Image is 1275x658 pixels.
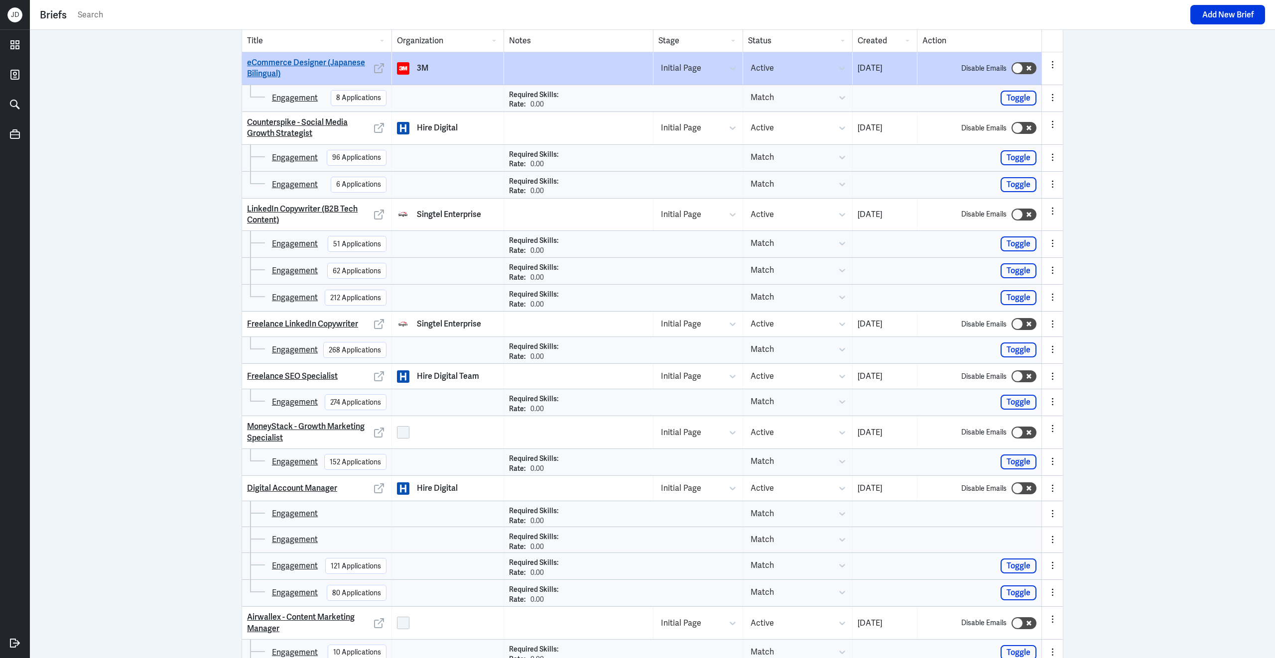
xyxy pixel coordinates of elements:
[247,483,337,494] a: Digital Account Manager
[77,7,1185,22] input: Search
[1001,236,1036,251] button: Toggle
[336,93,381,103] div: 8 Applications
[1001,91,1036,106] button: Toggle
[961,483,1007,494] label: Disable Emails
[509,404,525,414] p: Rate:
[530,273,544,283] p: 0.00
[272,179,318,191] a: Engagement
[509,177,558,187] p: Required Skills:
[1190,5,1265,24] button: Add New Brief
[417,62,428,74] p: 3M
[509,532,558,542] p: Required Skills:
[247,204,372,226] a: LinkedIn Copywriter (B2B Tech Content)
[417,209,481,220] p: Singtel Enterprise
[333,239,381,249] div: 51 Applications
[509,464,525,474] p: Rate:
[961,371,1007,382] label: Disable Emails
[333,647,381,658] div: 10 Applications
[509,186,525,196] p: Rate:
[272,587,318,599] a: Engagement
[509,394,558,404] p: Required Skills:
[530,246,544,256] p: 0.00
[336,179,381,190] div: 6 Applications
[1001,177,1036,192] button: Toggle
[858,427,912,439] p: [DATE]
[530,568,544,578] p: 0.00
[504,30,653,52] div: Notes
[1001,263,1036,278] button: Toggle
[397,482,409,495] img: Hire Digital
[330,457,381,467] div: 152 Applications
[509,516,525,526] p: Rate:
[272,508,318,520] a: Engagement
[509,90,558,100] p: Required Skills:
[509,300,525,310] p: Rate:
[509,352,525,362] p: Rate:
[417,482,458,494] p: Hire Digital
[743,30,852,52] div: Status
[858,318,912,330] p: [DATE]
[272,92,318,104] a: Engagement
[417,122,458,134] p: Hire Digital
[247,117,372,139] a: Counterspike - Social Media Growth Strategist
[858,617,912,629] p: [DATE]
[7,7,22,22] div: J D
[333,266,381,276] div: 62 Applications
[961,319,1007,329] label: Disable Emails
[852,30,917,52] div: Created
[417,318,481,330] p: Singtel Enterprise
[272,456,318,468] a: Engagement
[530,464,544,474] p: 0.00
[272,396,318,408] a: Engagement
[509,454,558,464] p: Required Skills:
[858,122,912,134] p: [DATE]
[1001,395,1036,410] button: Toggle
[509,645,558,655] p: Required Skills:
[530,300,544,310] p: 0.00
[272,344,318,356] a: Engagement
[509,558,558,568] p: Required Skills:
[530,595,544,605] p: 0.00
[961,209,1007,219] label: Disable Emails
[272,292,318,304] a: Engagement
[961,63,1007,74] label: Disable Emails
[242,30,391,52] div: Title
[509,568,525,578] p: Rate:
[272,152,318,164] a: Engagement
[509,263,558,273] p: Required Skills:
[509,150,558,160] p: Required Skills:
[332,588,381,598] div: 80 Applications
[1001,558,1036,573] button: Toggle
[653,30,743,52] div: Stage
[961,618,1007,628] label: Disable Emails
[247,612,372,634] a: Airwallex - Content Marketing Manager
[329,345,381,355] div: 268 Applications
[247,319,358,329] a: Freelance LinkedIn Copywriter
[397,122,409,134] img: Hire Digital
[530,100,544,110] p: 0.00
[330,397,381,408] div: 274 Applications
[530,159,544,169] p: 0.00
[961,123,1007,133] label: Disable Emails
[272,534,318,546] a: Engagement
[509,159,525,169] p: Rate:
[858,370,912,382] p: [DATE]
[509,342,558,352] p: Required Skills:
[858,209,912,220] p: [DATE]
[272,265,318,277] a: Engagement
[1001,290,1036,305] button: Toggle
[331,561,381,571] div: 121 Applications
[247,57,372,80] a: eCommerce Designer (Japanese Bilingual)
[509,585,558,595] p: Required Skills:
[509,290,558,300] p: Required Skills:
[272,560,318,572] a: Engagement
[247,421,372,443] a: MoneyStack - Growth Marketing Specialist
[1001,150,1036,165] button: Toggle
[397,208,409,220] img: Singtel Enterprise
[1001,585,1036,600] button: Toggle
[40,7,67,22] div: Briefs
[509,542,525,552] p: Rate:
[509,595,525,605] p: Rate:
[509,246,525,256] p: Rate:
[530,516,544,526] p: 0.00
